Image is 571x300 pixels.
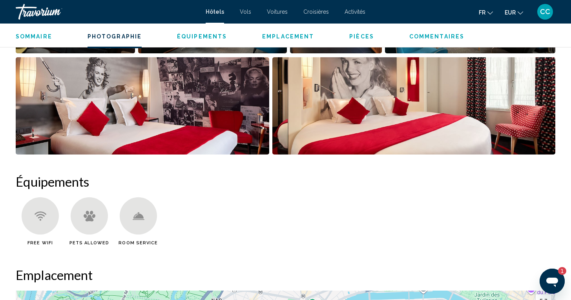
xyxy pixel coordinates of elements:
[345,9,365,15] a: Activités
[535,4,555,20] button: User Menu
[540,8,550,16] span: CC
[262,33,314,40] button: Emplacement
[479,7,493,18] button: Change language
[505,7,523,18] button: Change currency
[69,240,109,245] span: Pets Allowed
[349,33,374,40] button: Pièces
[119,240,158,245] span: Room Service
[551,267,566,275] iframe: Nombre de messages non lus
[479,9,485,16] span: fr
[177,33,227,40] button: Équipements
[505,9,516,16] span: EUR
[303,9,329,15] a: Croisières
[16,267,555,283] h2: Emplacement
[206,9,224,15] a: Hôtels
[267,9,288,15] a: Voitures
[16,4,198,20] a: Travorium
[27,240,53,245] span: Free WiFi
[540,269,565,294] iframe: Bouton de lancement de la fenêtre de messagerie, 1 message non lu
[16,33,52,40] button: Sommaire
[16,57,269,155] button: Open full-screen image slider
[16,174,555,189] h2: Équipements
[88,33,142,40] button: Photographie
[272,57,555,155] button: Open full-screen image slider
[409,33,464,40] button: Commentaires
[240,9,251,15] a: Vols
